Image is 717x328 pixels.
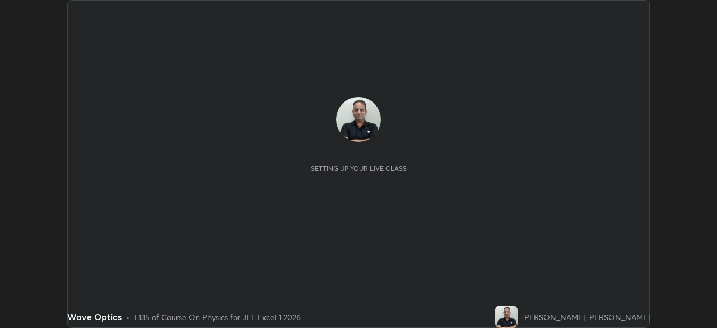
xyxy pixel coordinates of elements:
[336,97,381,142] img: 3a59e42194ec479db318b30fb47d773a.jpg
[311,164,407,173] div: Setting up your live class
[67,310,122,324] div: Wave Optics
[522,311,650,323] div: [PERSON_NAME] [PERSON_NAME]
[126,311,130,323] div: •
[134,311,301,323] div: L135 of Course On Physics for JEE Excel 1 2026
[495,306,518,328] img: 3a59e42194ec479db318b30fb47d773a.jpg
